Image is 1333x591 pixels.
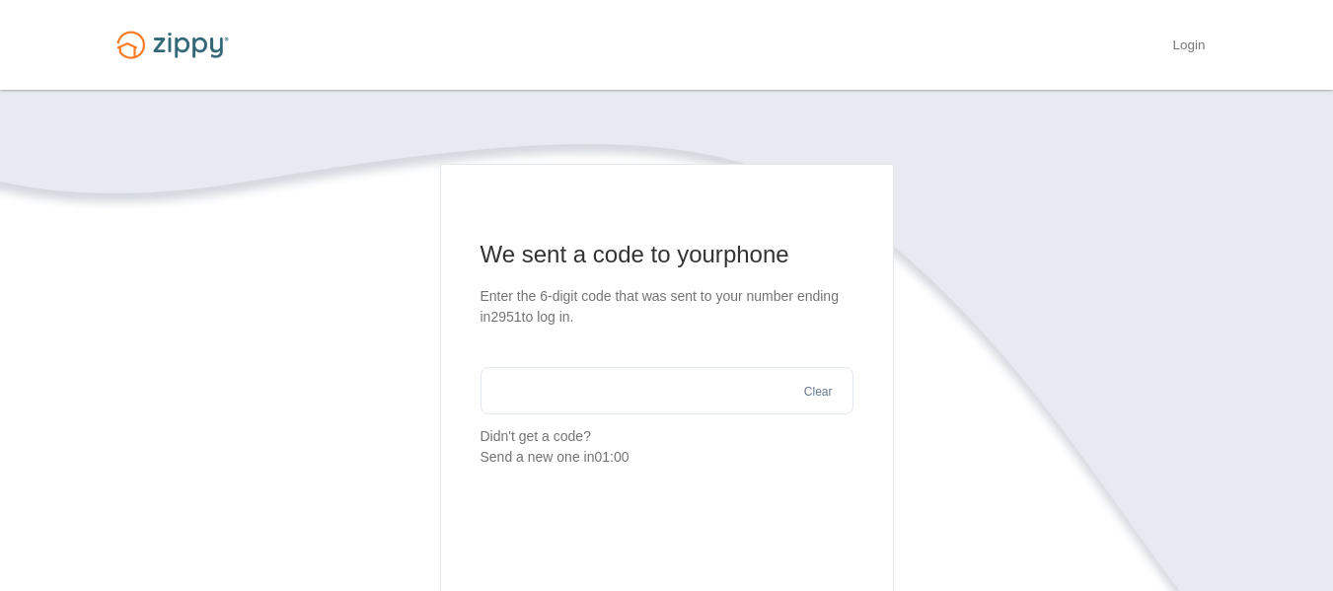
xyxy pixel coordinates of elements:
[481,447,853,468] div: Send a new one in 01:00
[481,286,853,328] p: Enter the 6-digit code that was sent to your number ending in 2951 to log in.
[105,22,241,68] img: Logo
[1172,37,1205,57] a: Login
[481,426,853,468] p: Didn't get a code?
[481,239,853,270] h1: We sent a code to your phone
[798,383,839,402] button: Clear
